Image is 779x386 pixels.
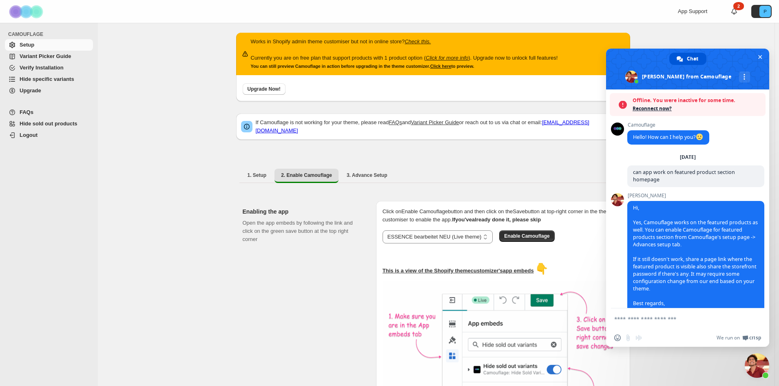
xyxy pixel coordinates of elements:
button: Enable Camouflage [499,230,554,242]
a: Upgrade [5,85,93,96]
span: Reconnect now? [633,105,761,113]
span: Avatar with initials P [759,6,771,17]
button: Avatar with initials P [751,5,772,18]
span: Upgrade Now! [248,86,281,92]
span: Offline. You were inactive for some time. [633,96,761,105]
div: Close chat [745,353,769,378]
p: If Camouflage is not working for your theme, please read and or reach out to us via chat or email: [256,118,625,135]
b: If you've already done it, please skip [452,216,541,223]
span: FAQs [20,109,33,115]
a: Verify Installation [5,62,93,74]
a: We run onCrisp [717,335,761,341]
div: 2 [733,2,744,10]
a: Logout [5,129,93,141]
span: 👇 [535,263,548,275]
span: 2. Enable Camouflage [281,172,332,178]
a: Variant Picker Guide [411,119,459,125]
p: Click on Enable Camouflage button and then click on the Save button at top-right corner in the th... [383,208,624,224]
span: Hide specific variants [20,76,74,82]
span: Upgrade [20,87,41,94]
div: [DATE] [680,155,696,160]
span: Enable Camouflage [504,233,549,239]
span: Verify Installation [20,65,64,71]
span: Crisp [749,335,761,341]
img: Camouflage [7,0,47,23]
span: Close chat [756,53,764,61]
a: Variant Picker Guide [5,51,93,62]
a: Hide specific variants [5,74,93,85]
a: FAQs [5,107,93,118]
div: Chat [669,53,706,65]
span: Chat [687,53,698,65]
span: We run on [717,335,740,341]
a: Enable Camouflage [499,233,554,239]
span: can app work on featured product section homepage [633,169,735,183]
span: Logout [20,132,38,138]
p: Works in Shopify admin theme customiser but not in online store? [251,38,558,46]
span: App Support [678,8,707,14]
p: Currently you are on free plan that support products with 1 product option ( ). Upgrade now to un... [251,54,558,62]
button: Upgrade Now! [243,83,285,95]
span: 3. Advance Setup [347,172,387,178]
small: You can still preview Camouflage in action before upgrading in the theme customizer. to preview. [251,64,474,69]
span: Hello! How can I help you? [633,134,704,141]
span: Hi, Yes, Camouflage works on the featured products as well. You can enable Camouflage for feature... [633,204,758,314]
span: Variant Picker Guide [20,53,71,59]
u: This is a view of the Shopify theme customizer's app embeds [383,268,534,274]
text: P [764,9,766,14]
span: CAMOUFLAGE [8,31,94,38]
div: More channels [739,71,750,83]
span: [PERSON_NAME] [627,193,764,199]
span: Hide sold out products [20,120,77,127]
textarea: Compose your message... [614,315,743,323]
a: Setup [5,39,93,51]
a: Click here [430,64,451,69]
span: Setup [20,42,34,48]
h2: Enabling the app [243,208,363,216]
a: Click for more info [426,55,469,61]
a: FAQs [389,119,402,125]
a: Check this. [405,38,431,45]
span: 1. Setup [248,172,267,178]
span: Camouflage [627,122,709,128]
span: Insert an emoji [614,335,621,341]
a: Hide sold out products [5,118,93,129]
a: 2 [730,7,738,16]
